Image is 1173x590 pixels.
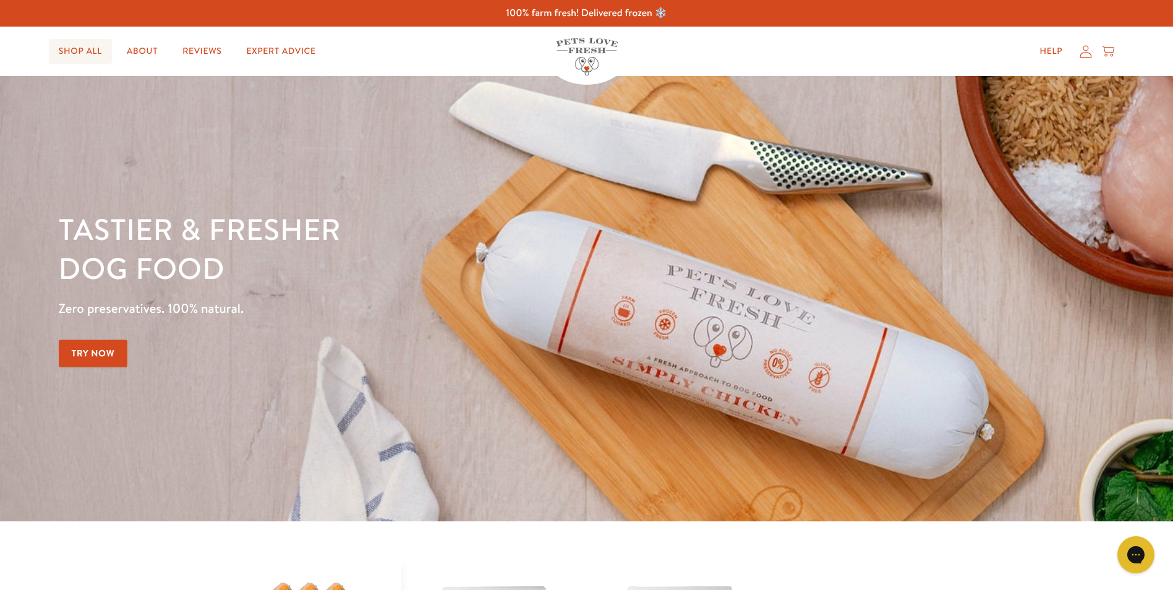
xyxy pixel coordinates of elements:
[49,39,112,64] a: Shop All
[59,340,128,367] a: Try Now
[556,38,618,75] img: Pets Love Fresh
[59,297,762,320] p: Zero preservatives. 100% natural.
[1111,532,1161,578] iframe: Gorgias live chat messenger
[237,39,326,64] a: Expert Advice
[173,39,231,64] a: Reviews
[1030,39,1072,64] a: Help
[59,211,762,288] h1: Tastier & fresher dog food
[117,39,168,64] a: About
